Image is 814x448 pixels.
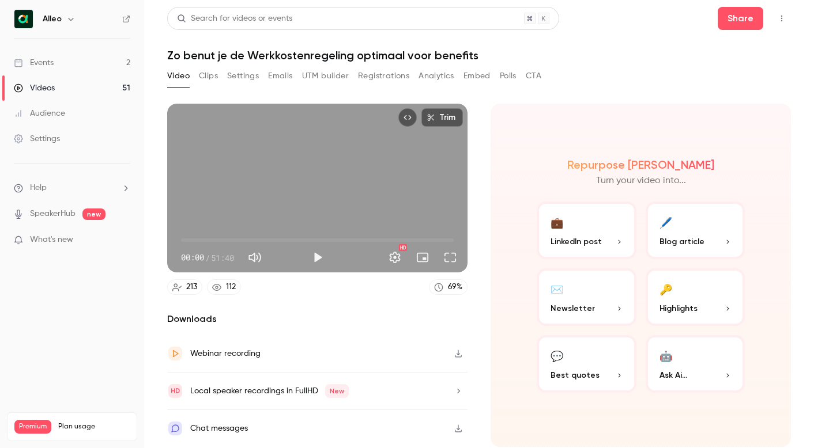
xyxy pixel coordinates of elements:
span: New [325,384,349,398]
button: Settings [227,67,259,85]
div: ✉️ [551,280,563,298]
span: new [82,208,105,220]
span: Highlights [660,302,698,314]
span: Ask Ai... [660,369,687,381]
button: UTM builder [302,67,349,85]
button: Share [718,7,763,30]
div: Events [14,57,54,69]
div: 🤖 [660,347,672,365]
h2: Repurpose [PERSON_NAME] [567,158,714,172]
div: Search for videos or events [177,13,292,25]
button: CTA [526,67,541,85]
div: Audience [14,108,65,119]
button: 🖊️Blog article [646,202,745,259]
button: Mute [243,246,266,269]
div: 69 % [448,281,462,293]
span: Premium [14,420,51,434]
button: Emails [268,67,292,85]
button: Video [167,67,190,85]
a: SpeakerHub [30,208,76,220]
div: 112 [226,281,236,293]
h1: Zo benut je de Werkkostenregeling optimaal voor benefits [167,48,791,62]
button: Turn on miniplayer [411,246,434,269]
span: 51:40 [211,252,234,264]
button: 🤖Ask Ai... [646,335,745,393]
span: LinkedIn post [551,236,602,248]
a: 112 [207,279,241,295]
div: Chat messages [190,422,248,435]
iframe: Noticeable Trigger [116,235,130,245]
button: Play [306,246,329,269]
span: Help [30,182,47,194]
div: 💼 [551,213,563,231]
span: 00:00 [181,252,204,264]
span: Blog article [660,236,704,248]
button: 💼LinkedIn post [537,202,636,259]
div: Videos [14,82,55,94]
div: 💬 [551,347,563,365]
button: Registrations [358,67,409,85]
span: / [205,252,210,264]
button: Embed [463,67,491,85]
button: Top Bar Actions [772,9,791,28]
div: Webinar recording [190,347,261,360]
a: 213 [167,279,202,295]
div: HD [399,244,407,251]
button: Clips [199,67,218,85]
div: Settings [14,133,60,145]
button: Polls [500,67,517,85]
button: Analytics [419,67,454,85]
a: 69% [429,279,468,295]
div: 213 [186,281,197,293]
button: 💬Best quotes [537,335,636,393]
img: Alleo [14,10,33,28]
h6: Alleo [43,13,62,25]
span: Newsletter [551,302,595,314]
span: Plan usage [58,422,130,431]
span: Best quotes [551,369,600,381]
div: 00:00 [181,252,234,264]
button: ✉️Newsletter [537,268,636,326]
p: Turn your video into... [596,174,686,188]
h2: Downloads [167,312,468,326]
div: 🖊️ [660,213,672,231]
button: Full screen [439,246,462,269]
button: Trim [421,108,463,127]
button: 🔑Highlights [646,268,745,326]
button: Embed video [398,108,417,127]
span: What's new [30,234,73,246]
div: 🔑 [660,280,672,298]
button: Settings [383,246,406,269]
li: help-dropdown-opener [14,182,130,194]
div: Local speaker recordings in FullHD [190,384,349,398]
